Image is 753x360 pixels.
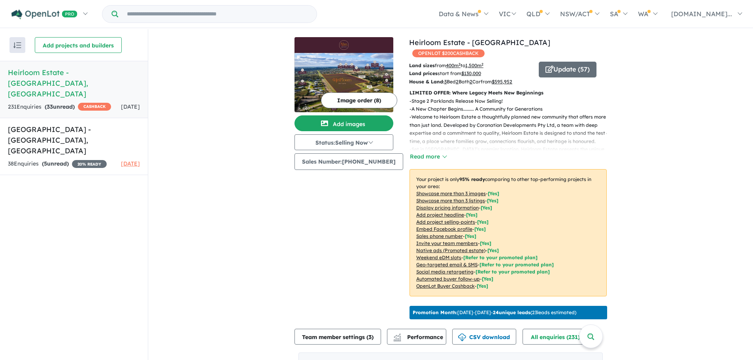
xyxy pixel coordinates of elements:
[416,198,485,204] u: Showcase more than 3 listings
[458,334,466,341] img: download icon
[120,6,315,23] input: Try estate name, suburb, builder or developer
[493,309,530,315] b: 24 unique leads
[452,329,516,345] button: CSV download
[461,70,481,76] u: $ 130,000
[416,240,478,246] u: Invite your team members
[42,160,69,167] strong: ( unread)
[476,269,550,275] span: [Refer to your promoted plan]
[479,262,554,268] span: [Refer to your promoted plan]
[294,53,393,112] img: Heirloom Estate - Swan Hill
[44,160,47,167] span: 5
[8,124,140,156] h5: [GEOGRAPHIC_DATA] - [GEOGRAPHIC_DATA] , [GEOGRAPHIC_DATA]
[671,10,732,18] span: [DOMAIN_NAME]...
[298,40,390,50] img: Heirloom Estate - Swan Hill Logo
[416,233,463,239] u: Sales phone number
[294,329,381,345] button: Team member settings (3)
[481,62,483,66] sup: 2
[416,226,472,232] u: Embed Facebook profile
[294,134,393,150] button: Status:Selling Now
[470,79,472,85] u: 2
[72,160,107,168] span: 20 % READY
[416,262,477,268] u: Geo-targeted email & SMS
[45,103,75,110] strong: ( unread)
[121,160,140,167] span: [DATE]
[523,329,594,345] button: All enquiries (231)
[416,190,486,196] u: Showcase more than 3 images
[410,169,607,296] p: Your project is only comparing to other top-performing projects in your area: - - - - - - - - - -...
[416,219,475,225] u: Add project selling-points
[481,205,492,211] span: [ Yes ]
[416,276,480,282] u: Automated buyer follow-up
[477,283,488,289] span: [Yes]
[410,105,613,113] p: - A New Chapter Begins......... A Community for Generations
[409,38,550,47] a: Heirloom Estate - [GEOGRAPHIC_DATA]
[416,212,464,218] u: Add project headline
[477,219,489,225] span: [ Yes ]
[294,153,403,170] button: Sales Number:[PHONE_NUMBER]
[387,329,446,345] button: Performance
[416,205,479,211] u: Display pricing information
[539,62,596,77] button: Update (57)
[410,152,447,161] button: Read more
[410,89,607,97] p: LIMITED OFFER: Where Legacy Meets New Beginnings
[78,103,111,111] span: CASHBACK
[8,67,140,99] h5: Heirloom Estate - [GEOGRAPHIC_DATA] , [GEOGRAPHIC_DATA]
[492,79,512,85] u: $ 595,952
[409,79,444,85] b: House & Land:
[444,79,447,85] u: 3
[463,254,538,260] span: [Refer to your promoted plan]
[409,62,435,68] b: Land sizes
[394,334,443,341] span: Performance
[446,62,460,68] u: 400 m
[294,37,393,112] a: Heirloom Estate - Swan Hill LogoHeirloom Estate - Swan Hill
[393,336,401,341] img: bar-chart.svg
[465,62,483,68] u: 1,500 m
[488,190,499,196] span: [ Yes ]
[416,283,475,289] u: OpenLot Buyer Cashback
[8,102,111,112] div: 231 Enquir ies
[459,62,460,66] sup: 2
[11,9,77,19] img: Openlot PRO Logo White
[466,212,477,218] span: [ Yes ]
[13,42,21,48] img: sort.svg
[368,334,372,341] span: 3
[409,70,533,77] p: start from
[394,334,401,338] img: line-chart.svg
[410,145,613,178] p: - Set in [GEOGRAPHIC_DATA]’s premier location, Heirloom Estate presents the unique opportunity to...
[459,176,485,182] b: 95 % ready
[487,198,498,204] span: [ Yes ]
[416,254,461,260] u: Weekend eDM slots
[465,233,476,239] span: [ Yes ]
[413,309,576,316] p: [DATE] - [DATE] - ( 23 leads estimated)
[121,103,140,110] span: [DATE]
[410,97,613,105] p: - Stage 2 Parklands Release Now Selling!
[474,226,486,232] span: [ Yes ]
[35,37,122,53] button: Add projects and builders
[409,62,533,70] p: from
[410,113,613,145] p: - Welcome to Heirloom Estate a thoughtfully planned new community that offers more than just land...
[294,115,393,131] button: Add images
[480,240,491,246] span: [ Yes ]
[456,79,459,85] u: 2
[409,78,533,86] p: Bed Bath Car from
[416,247,485,253] u: Native ads (Promoted estate)
[487,247,499,253] span: [Yes]
[413,309,457,315] b: Promotion Month:
[409,70,438,76] b: Land prices
[321,92,397,108] button: Image order (8)
[482,276,493,282] span: [Yes]
[460,62,483,68] span: to
[416,269,474,275] u: Social media retargeting
[47,103,53,110] span: 33
[8,159,107,169] div: 38 Enquir ies
[412,49,485,57] span: OPENLOT $ 200 CASHBACK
